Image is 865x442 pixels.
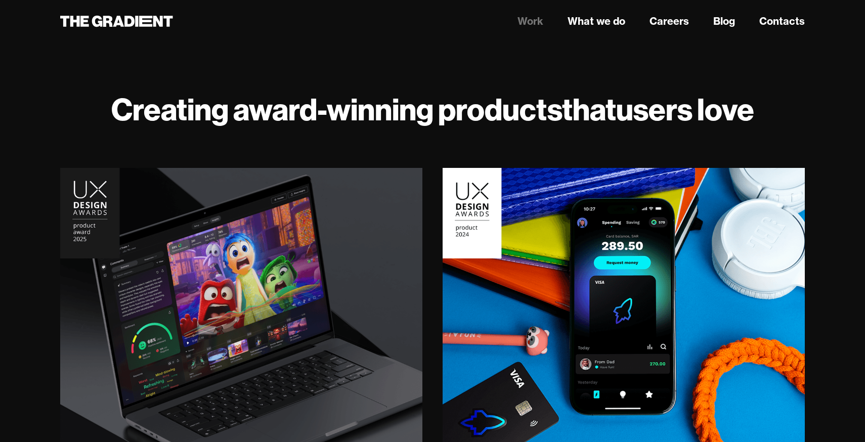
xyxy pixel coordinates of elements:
[650,14,689,29] a: Careers
[517,14,543,29] a: Work
[562,90,616,128] strong: that
[759,14,805,29] a: Contacts
[713,14,735,29] a: Blog
[60,91,805,127] h1: Creating award-winning products users love
[568,14,625,29] a: What we do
